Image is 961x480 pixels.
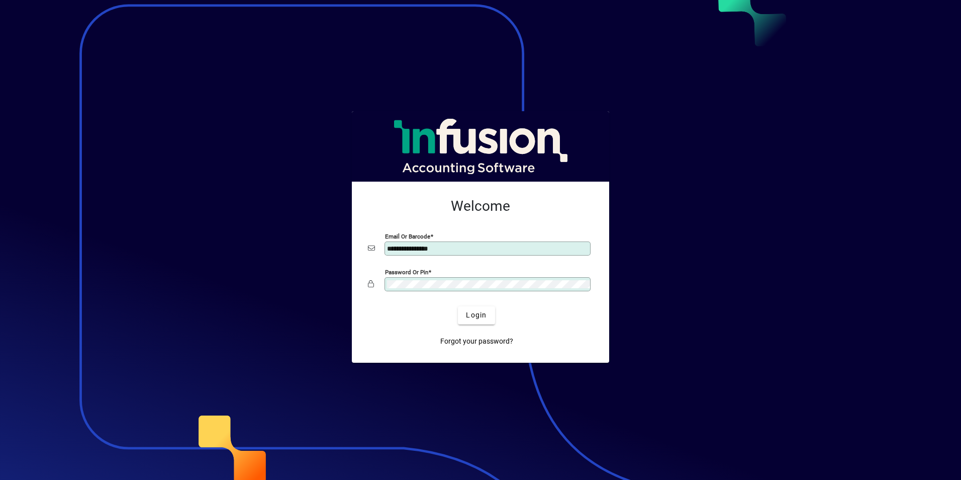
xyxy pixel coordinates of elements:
a: Forgot your password? [436,333,517,351]
h2: Welcome [368,198,593,215]
button: Login [458,306,495,325]
span: Forgot your password? [440,336,513,347]
span: Login [466,310,487,321]
mat-label: Password or Pin [385,268,428,275]
mat-label: Email or Barcode [385,232,430,239]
